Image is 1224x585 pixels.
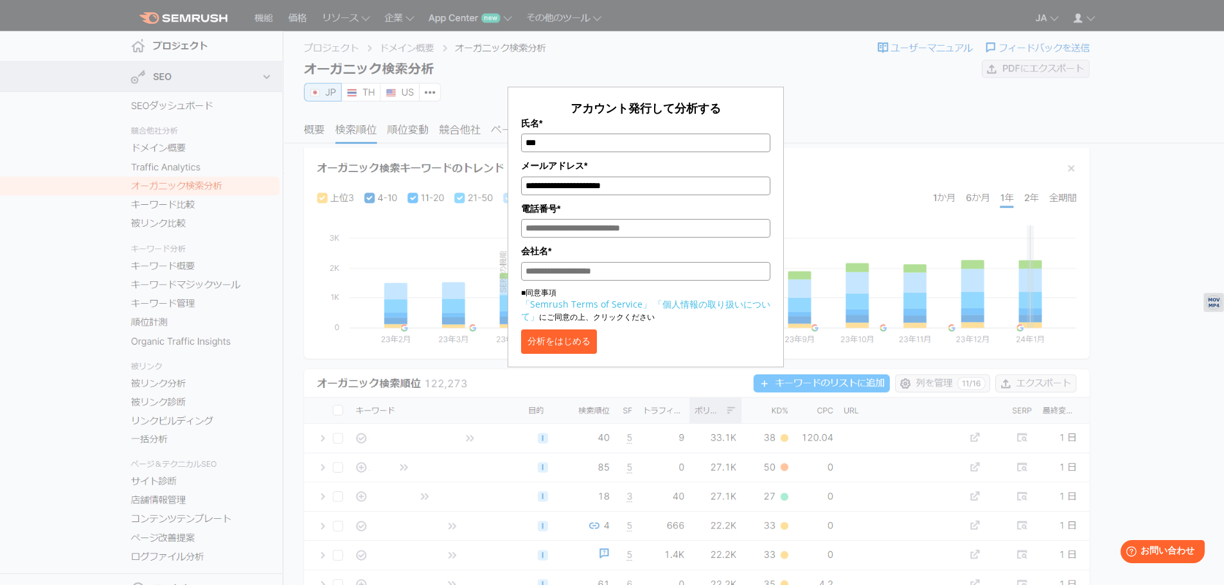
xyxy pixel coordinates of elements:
[521,298,770,322] a: 「個人情報の取り扱いについて」
[521,159,770,173] label: メールアドレス*
[521,329,597,354] button: 分析をはじめる
[521,298,652,310] a: 「Semrush Terms of Service」
[521,202,770,216] label: 電話番号*
[521,287,770,323] p: ■同意事項 にご同意の上、クリックください
[1110,535,1210,571] iframe: Help widget launcher
[571,100,721,116] span: アカウント発行して分析する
